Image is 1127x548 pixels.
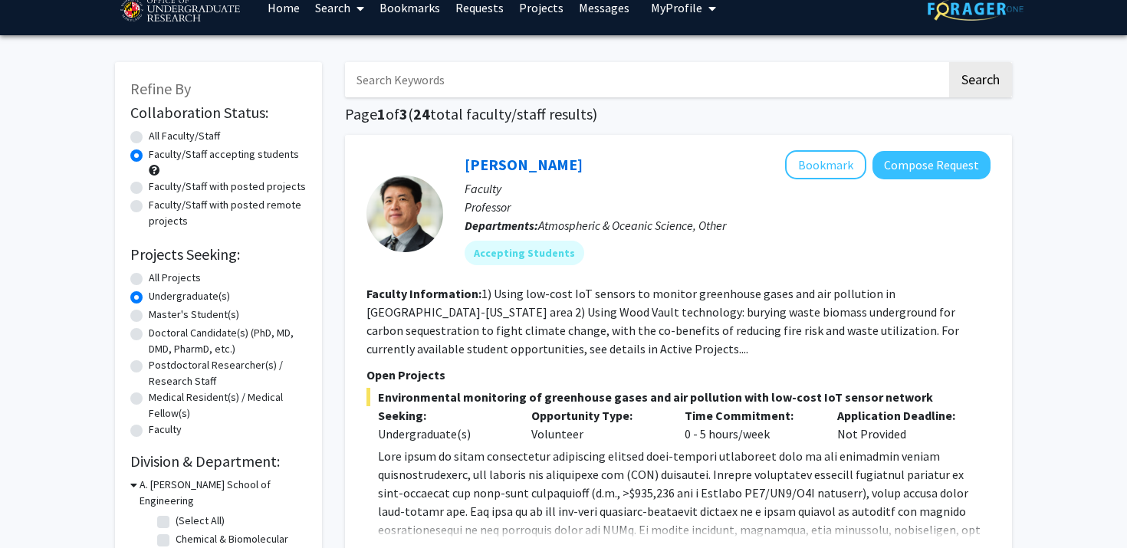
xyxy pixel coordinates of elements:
div: Not Provided [826,406,979,443]
p: Seeking: [378,406,508,425]
label: Faculty/Staff accepting students [149,146,299,162]
p: Open Projects [366,366,991,384]
button: Search [949,62,1012,97]
button: Compose Request to Ning Zeng [872,151,991,179]
p: Professor [465,198,991,216]
b: Departments: [465,218,538,233]
label: Faculty/Staff with posted remote projects [149,197,307,229]
span: 1 [377,104,386,123]
a: [PERSON_NAME] [465,155,583,174]
fg-read-more: 1) Using low-cost IoT sensors to monitor greenhouse gases and air pollution in [GEOGRAPHIC_DATA]-... [366,286,959,356]
label: (Select All) [176,513,225,529]
button: Add Ning Zeng to Bookmarks [785,150,866,179]
label: Postdoctoral Researcher(s) / Research Staff [149,357,307,389]
div: 0 - 5 hours/week [673,406,826,443]
b: Faculty Information: [366,286,481,301]
label: Undergraduate(s) [149,288,230,304]
h2: Projects Seeking: [130,245,307,264]
div: Undergraduate(s) [378,425,508,443]
span: Refine By [130,79,191,98]
p: Faculty [465,179,991,198]
span: 3 [399,104,408,123]
label: Doctoral Candidate(s) (PhD, MD, DMD, PharmD, etc.) [149,325,307,357]
input: Search Keywords [345,62,947,97]
label: All Projects [149,270,201,286]
iframe: Chat [11,479,65,537]
label: Faculty/Staff with posted projects [149,179,306,195]
label: Master's Student(s) [149,307,239,323]
label: Faculty [149,422,182,438]
label: All Faculty/Staff [149,128,220,144]
label: Medical Resident(s) / Medical Fellow(s) [149,389,307,422]
p: Application Deadline: [837,406,968,425]
div: Volunteer [520,406,673,443]
h3: A. [PERSON_NAME] School of Engineering [140,477,307,509]
h2: Division & Department: [130,452,307,471]
span: 24 [413,104,430,123]
span: Atmospheric & Oceanic Science, Other [538,218,726,233]
h1: Page of ( total faculty/staff results) [345,105,1012,123]
mat-chip: Accepting Students [465,241,584,265]
p: Opportunity Type: [531,406,662,425]
p: Time Commitment: [685,406,815,425]
h2: Collaboration Status: [130,103,307,122]
span: Environmental monitoring of greenhouse gases and air pollution with low-cost IoT sensor network [366,388,991,406]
